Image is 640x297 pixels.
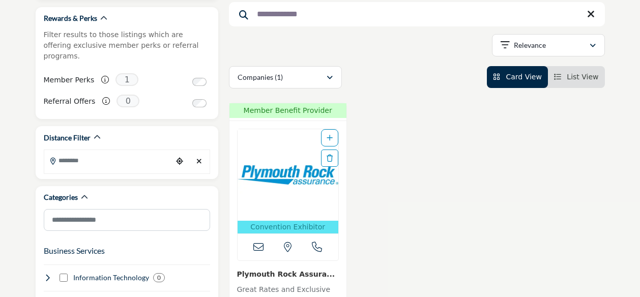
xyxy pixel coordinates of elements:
h3: Plymouth Rock Assurance [237,269,339,279]
h2: Distance Filter [44,133,91,143]
input: Switch to Referral Offers [192,99,207,107]
input: Search Location [44,151,172,170]
img: Plymouth Rock Assurance [238,129,338,221]
button: Business Services [44,245,105,257]
li: List View [548,66,605,88]
label: Referral Offers [44,93,96,110]
a: View Card [493,73,542,81]
p: Relevance [514,40,546,50]
li: Card View [487,66,548,88]
div: 0 Results For Information Technology [153,273,165,282]
button: Companies (1) [229,66,342,88]
span: 0 [117,95,139,107]
p: Filter results to those listings which are offering exclusive member perks or referral programs. [44,29,210,62]
a: Add To List [327,134,333,142]
a: View List [554,73,599,81]
input: Switch to Member Perks [192,78,207,86]
button: Relevance [492,34,605,56]
a: Open Listing in new tab [238,129,338,233]
span: 1 [115,73,138,86]
div: Clear search location [192,151,207,172]
input: Select Information Technology checkbox [60,274,68,282]
div: Choose your current location [172,151,187,172]
span: List View [567,73,598,81]
h2: Rewards & Perks [44,13,97,23]
label: Member Perks [44,71,95,89]
h2: Categories [44,192,78,202]
h4: Information Technology: Software, cloud services, data management, analytics, automation [73,273,149,283]
a: Plymouth Rock Assura... [237,270,335,278]
span: Member Benefit Provider [232,105,343,116]
b: 0 [157,274,161,281]
p: Convention Exhibitor [240,222,336,232]
input: Search Category [44,209,210,231]
p: Companies (1) [238,72,283,82]
span: Card View [506,73,541,81]
input: Search Keyword [229,2,605,26]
